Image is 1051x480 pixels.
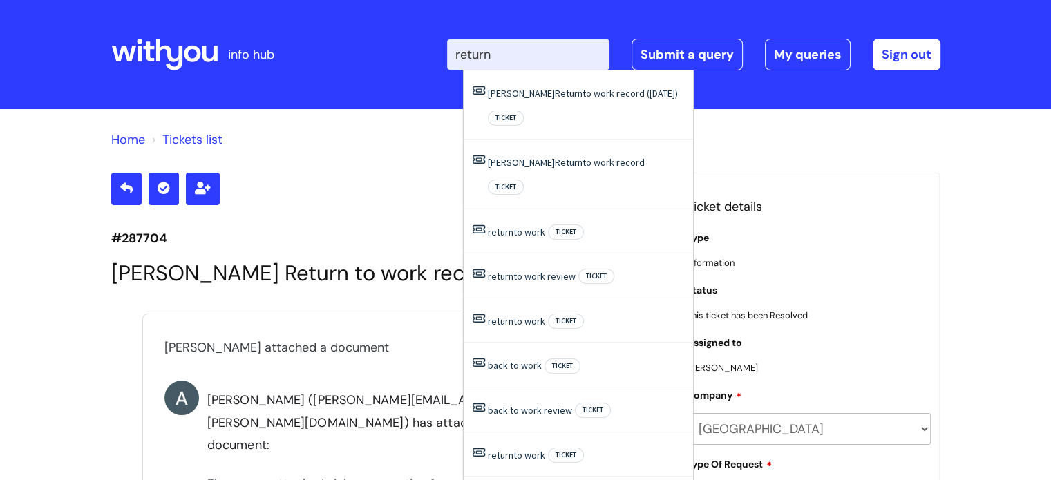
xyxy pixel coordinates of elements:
span: return [488,226,513,238]
p: #287704 [111,227,657,249]
a: My queries [765,39,851,70]
h1: [PERSON_NAME] Return to work record ([DATE]) [111,260,657,286]
span: return [488,449,513,461]
a: Submit a query [632,39,743,70]
a: returnto work [488,449,545,461]
span: return [488,315,513,327]
span: Ticket [578,269,614,284]
a: returnto work [488,315,545,327]
label: Type [687,232,709,244]
a: Tickets list [162,131,222,148]
span: return [488,270,513,282]
a: back to work review [488,404,572,416]
label: Type Of Request [687,457,773,470]
h3: Ticket details [687,195,931,218]
label: Status [687,285,717,296]
li: Tickets list [149,128,222,151]
a: [PERSON_NAME]Returnto work record ([DATE]) [488,87,678,99]
li: Solution home [111,128,145,151]
span: Return [555,156,583,169]
a: returnto work review [488,270,576,282]
p: [PERSON_NAME] [687,360,931,376]
img: Header profile photo [164,381,199,415]
a: [PERSON_NAME]Returnto work record [488,156,645,169]
a: Sign out [873,39,940,70]
span: Ticket [488,180,524,195]
a: returnto work [488,226,545,238]
div: [PERSON_NAME] attached a document [164,336,603,358]
a: [PERSON_NAME][EMAIL_ADDRESS][PERSON_NAME][DOMAIN_NAME] [207,392,516,430]
div: [PERSON_NAME] ( ) has attached the following document: [207,381,603,456]
span: Ticket [545,358,580,374]
a: back to work [488,359,542,372]
span: Ticket [548,224,584,240]
p: info hub [228,44,274,66]
span: Ticket [548,314,584,329]
p: This ticket has been Resolved [687,307,931,323]
label: Assigned to [687,337,742,349]
label: Company [687,387,742,401]
p: Information [687,255,931,271]
input: Search [447,39,609,70]
span: Ticket [488,111,524,126]
div: | - [447,39,940,70]
span: Return [555,87,583,99]
span: Ticket [575,403,611,418]
span: Ticket [548,448,584,463]
a: Home [111,131,145,148]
